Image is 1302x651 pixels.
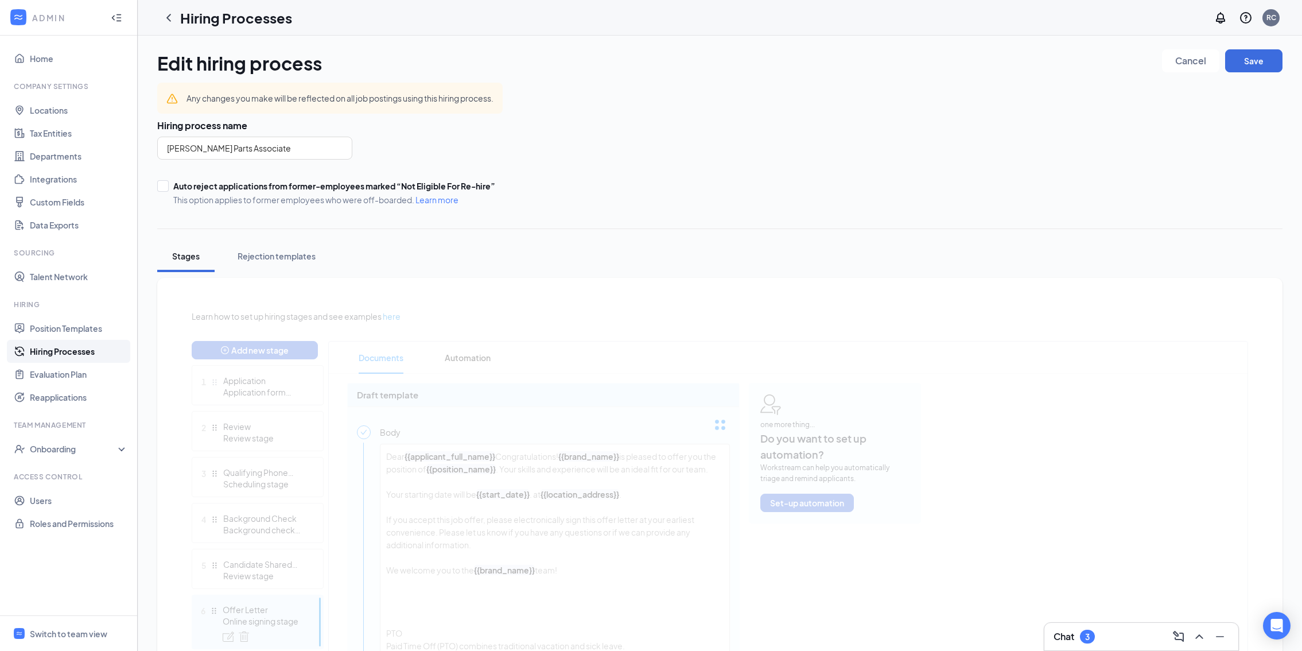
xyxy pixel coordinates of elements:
[1213,630,1227,644] svg: Minimize
[15,630,23,637] svg: WorkstreamLogo
[30,47,128,70] a: Home
[30,214,128,237] a: Data Exports
[14,443,25,455] svg: UserCheck
[1169,627,1188,646] button: ComposeMessage
[30,363,128,386] a: Evaluation Plan
[14,420,126,430] div: Team Management
[1225,49,1282,72] button: Save
[32,12,100,24] div: ADMIN
[30,168,128,191] a: Integrations
[30,145,128,168] a: Departments
[30,122,128,145] a: Tax Entities
[1192,630,1206,644] svg: ChevronUp
[157,137,352,160] input: Name of hiring process
[238,250,316,262] div: Rejection templates
[157,119,1282,132] h3: Hiring process name
[14,248,126,258] div: Sourcing
[1190,627,1208,646] button: ChevronUp
[162,11,176,25] svg: ChevronLeft
[30,628,107,640] div: Switch to team view
[111,12,122,24] svg: Collapse
[173,194,495,206] span: This option applies to former employees who were off-boarded.
[1266,13,1276,22] div: RC
[180,8,292,28] h1: Hiring Processes
[30,317,128,340] a: Position Templates
[186,92,493,104] div: Any changes you make will be reflected on all job postings using this hiring process.
[14,472,126,482] div: Access control
[13,11,24,23] svg: WorkstreamLogo
[415,195,458,205] a: Learn more
[1239,11,1253,25] svg: QuestionInfo
[169,250,203,262] div: Stages
[1175,57,1206,65] span: Cancel
[173,180,495,192] div: Auto reject applications from former-employees marked “Not Eligible For Re-hire”
[1162,49,1219,77] a: Cancel
[30,386,128,409] a: Reapplications
[1214,11,1227,25] svg: Notifications
[30,512,128,535] a: Roles and Permissions
[166,93,178,104] svg: Warning
[1263,612,1291,640] div: Open Intercom Messenger
[30,489,128,512] a: Users
[1054,630,1074,643] h3: Chat
[14,300,126,309] div: Hiring
[30,191,128,214] a: Custom Fields
[30,265,128,288] a: Talent Network
[14,82,126,91] div: Company Settings
[30,443,118,455] div: Onboarding
[1162,49,1219,72] button: Cancel
[157,49,322,77] h1: Edit hiring process
[1211,627,1229,646] button: Minimize
[30,99,128,122] a: Locations
[1172,630,1186,644] svg: ComposeMessage
[1085,632,1090,642] div: 3
[30,340,128,363] a: Hiring Processes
